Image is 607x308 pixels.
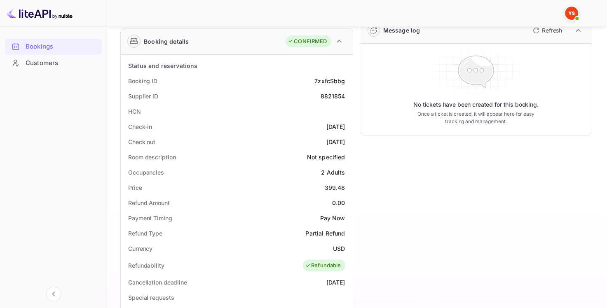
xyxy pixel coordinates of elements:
[128,61,197,70] div: Status and reservations
[326,278,345,287] div: [DATE]
[305,229,345,238] div: Partial Refund
[26,58,98,68] div: Customers
[128,153,176,161] div: Room description
[5,39,102,54] a: Bookings
[5,55,102,71] div: Customers
[26,42,98,51] div: Bookings
[128,168,164,177] div: Occupancies
[128,244,152,253] div: Currency
[326,138,345,146] div: [DATE]
[128,278,187,287] div: Cancellation deadline
[5,55,102,70] a: Customers
[46,287,61,301] button: Collapse navigation
[305,261,341,270] div: Refundable
[128,198,170,207] div: Refund Amount
[128,214,172,222] div: Payment Timing
[565,7,578,20] img: Yandex Support
[414,110,538,125] p: Once a ticket is created, it will appear here for easy tracking and management.
[314,77,345,85] div: 7zxfcSbbg
[320,214,345,222] div: Pay Now
[321,168,345,177] div: 2 Adults
[7,7,73,20] img: LiteAPI logo
[128,107,141,116] div: HCN
[325,183,345,192] div: 399.48
[144,37,189,46] div: Booking details
[128,138,155,146] div: Check out
[128,92,158,100] div: Supplier ID
[333,244,345,253] div: USD
[320,92,345,100] div: 8821854
[5,39,102,55] div: Bookings
[128,229,162,238] div: Refund Type
[383,26,420,35] div: Message log
[128,77,157,85] div: Booking ID
[307,153,345,161] div: Not specified
[128,183,142,192] div: Price
[128,293,174,302] div: Special requests
[128,261,164,270] div: Refundability
[128,122,152,131] div: Check-in
[326,122,345,131] div: [DATE]
[332,198,345,207] div: 0.00
[288,37,327,46] div: CONFIRMED
[413,100,539,109] p: No tickets have been created for this booking.
[528,24,565,37] button: Refresh
[542,26,562,35] p: Refresh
